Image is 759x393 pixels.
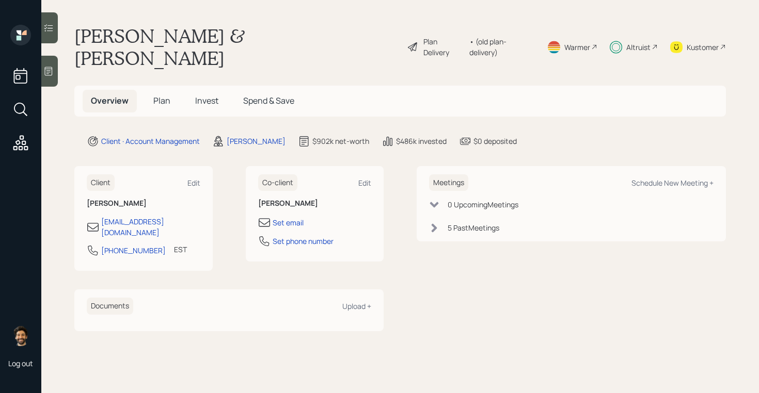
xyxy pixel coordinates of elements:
span: Overview [91,95,129,106]
div: $486k invested [396,136,447,146]
div: $902k net-worth [312,136,369,146]
div: Log out [8,358,33,368]
h6: Client [87,174,115,191]
div: 5 Past Meeting s [448,222,499,233]
div: Plan Delivery [423,36,464,58]
div: Upload + [342,301,371,311]
div: [PERSON_NAME] [227,136,286,146]
div: Schedule New Meeting + [631,178,714,188]
div: $0 deposited [473,136,517,146]
h1: [PERSON_NAME] & [PERSON_NAME] [74,25,399,69]
div: Set phone number [273,236,334,247]
div: Edit [358,178,371,188]
h6: Meetings [429,174,468,191]
div: Kustomer [687,42,719,53]
img: eric-schwartz-headshot.png [10,325,31,346]
div: [EMAIL_ADDRESS][DOMAIN_NAME] [101,216,200,238]
h6: [PERSON_NAME] [258,199,372,208]
div: Altruist [626,42,651,53]
div: Set email [273,217,304,228]
span: Plan [153,95,170,106]
h6: Documents [87,298,133,315]
div: 0 Upcoming Meeting s [448,199,518,210]
div: • (old plan-delivery) [469,36,534,58]
h6: [PERSON_NAME] [87,199,200,208]
div: Edit [187,178,200,188]
div: EST [174,244,187,255]
div: [PHONE_NUMBER] [101,245,166,256]
h6: Co-client [258,174,297,191]
span: Spend & Save [243,95,294,106]
div: Warmer [564,42,590,53]
div: Client · Account Management [101,136,200,146]
span: Invest [195,95,218,106]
